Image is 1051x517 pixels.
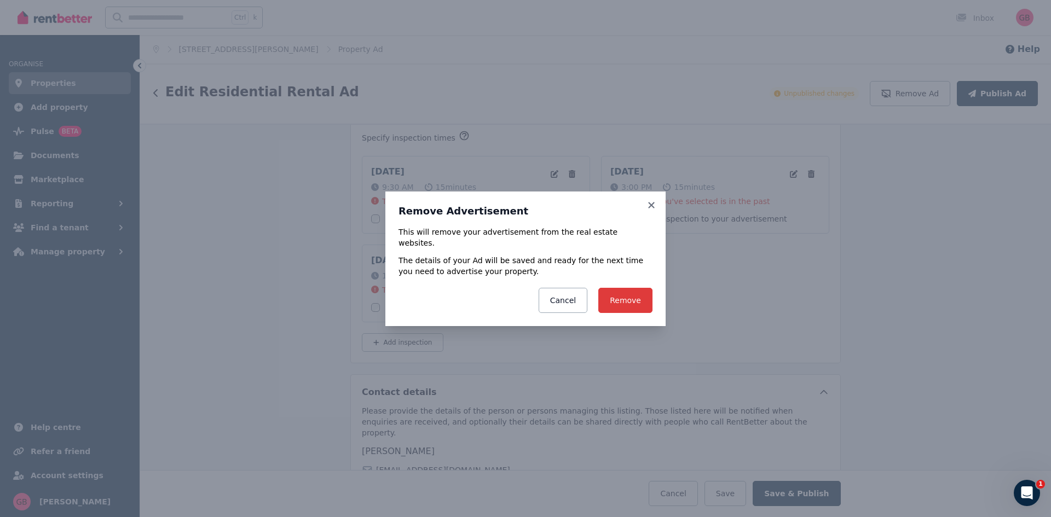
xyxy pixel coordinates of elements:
[399,205,652,218] h3: Remove Advertisement
[598,288,652,313] button: Remove
[399,226,652,248] p: This will remove your advertisement from the real estate websites.
[1014,480,1040,506] iframe: Intercom live chat
[1036,480,1045,489] span: 1
[539,288,587,313] button: Cancel
[399,255,652,277] p: The details of your Ad will be saved and ready for the next time you need to advertise your prope...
